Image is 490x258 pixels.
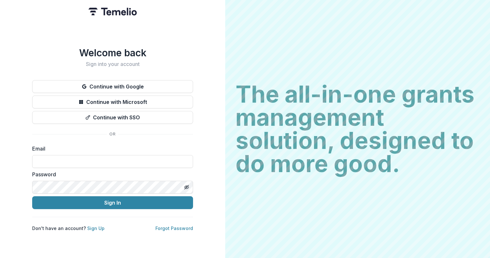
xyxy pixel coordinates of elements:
button: Sign In [32,196,193,209]
button: Continue with Microsoft [32,96,193,108]
a: Sign Up [87,226,105,231]
h1: Welcome back [32,47,193,59]
h2: Sign into your account [32,61,193,67]
p: Don't have an account? [32,225,105,232]
label: Email [32,145,189,152]
button: Continue with SSO [32,111,193,124]
button: Toggle password visibility [181,182,192,192]
img: Temelio [88,8,137,15]
label: Password [32,170,189,178]
button: Continue with Google [32,80,193,93]
a: Forgot Password [155,226,193,231]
